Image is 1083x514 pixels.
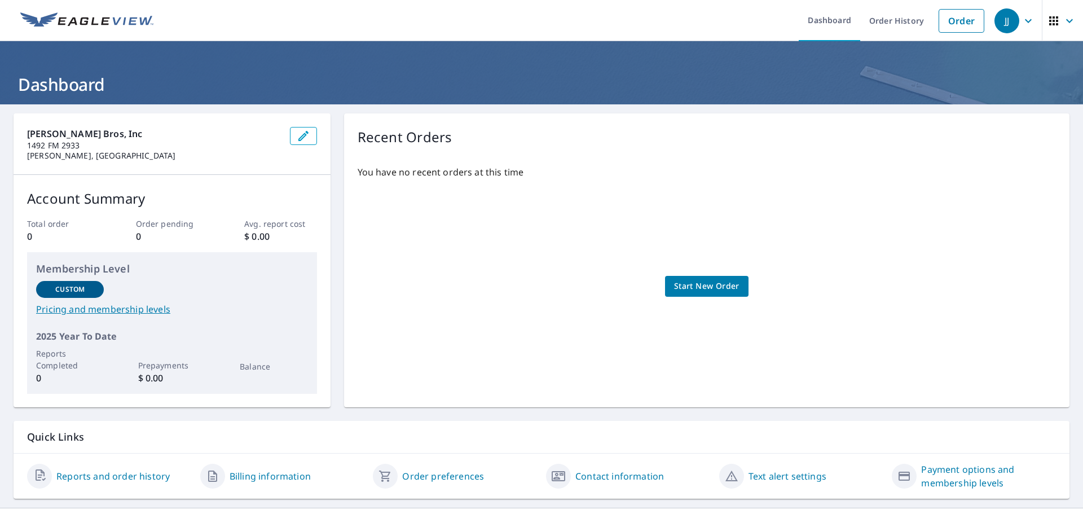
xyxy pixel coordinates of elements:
a: Pricing and membership levels [36,302,308,316]
p: Avg. report cost [244,218,316,230]
p: $ 0.00 [244,230,316,243]
p: Membership Level [36,261,308,276]
a: Payment options and membership levels [921,463,1056,490]
p: Custom [55,284,85,295]
p: Reports Completed [36,348,104,371]
p: Total order [27,218,99,230]
p: Account Summary [27,188,317,209]
p: Quick Links [27,430,1056,444]
p: Recent Orders [358,127,452,147]
a: Order preferences [402,469,484,483]
p: Order pending [136,218,208,230]
div: JJ [994,8,1019,33]
a: Order [939,9,984,33]
p: 0 [136,230,208,243]
span: Start New Order [674,279,739,293]
p: Prepayments [138,359,206,371]
p: You have no recent orders at this time [358,165,1056,179]
p: Balance [240,361,307,372]
img: EV Logo [20,12,153,29]
a: Contact information [575,469,664,483]
a: Reports and order history [56,469,170,483]
a: Start New Order [665,276,749,297]
p: 0 [27,230,99,243]
a: Text alert settings [749,469,826,483]
h1: Dashboard [14,73,1069,96]
p: 1492 FM 2933 [27,140,281,151]
p: 0 [36,371,104,385]
a: Billing information [230,469,311,483]
p: [PERSON_NAME], [GEOGRAPHIC_DATA] [27,151,281,161]
p: $ 0.00 [138,371,206,385]
p: 2025 Year To Date [36,330,308,343]
p: [PERSON_NAME] Bros, Inc [27,127,281,140]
